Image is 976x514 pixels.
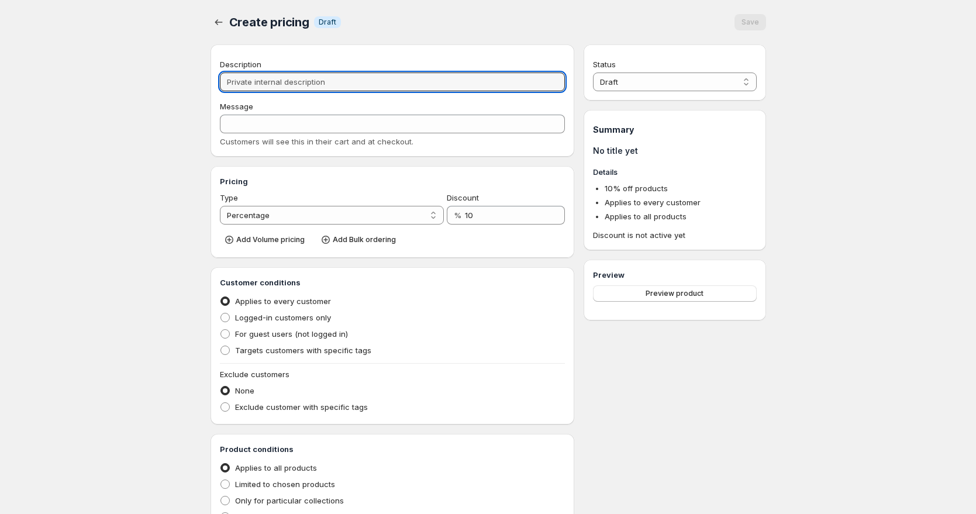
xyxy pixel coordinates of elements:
span: Applies to all products [605,212,687,221]
span: Create pricing [229,15,309,29]
span: Logged-in customers only [235,313,331,322]
span: None [235,386,254,395]
button: Add Bulk ordering [316,232,403,248]
span: Only for particular collections [235,496,344,505]
h3: Product conditions [220,443,565,455]
span: Add Bulk ordering [333,235,396,244]
h3: Details [593,166,756,178]
span: Type [220,193,238,202]
h1: No title yet [593,145,756,157]
span: Applies to every customer [605,198,701,207]
span: 10 % off products [605,184,668,193]
button: Add Volume pricing [220,232,312,248]
h3: Preview [593,269,756,281]
span: Add Volume pricing [236,235,305,244]
span: Description [220,60,261,69]
span: Status [593,60,616,69]
span: Exclude customers [220,370,289,379]
h1: Summary [593,124,756,136]
span: For guest users (not logged in) [235,329,348,339]
span: Discount is not active yet [593,229,756,241]
span: Applies to every customer [235,296,331,306]
span: Discount [447,193,479,202]
span: Targets customers with specific tags [235,346,371,355]
h3: Pricing [220,175,565,187]
h3: Customer conditions [220,277,565,288]
span: % [454,211,461,220]
span: Applies to all products [235,463,317,472]
span: Customers will see this in their cart and at checkout. [220,137,413,146]
button: Preview product [593,285,756,302]
span: Message [220,102,253,111]
span: Exclude customer with specific tags [235,402,368,412]
span: Limited to chosen products [235,479,335,489]
input: Private internal description [220,73,565,91]
span: Preview product [646,289,703,298]
span: Draft [319,18,336,27]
